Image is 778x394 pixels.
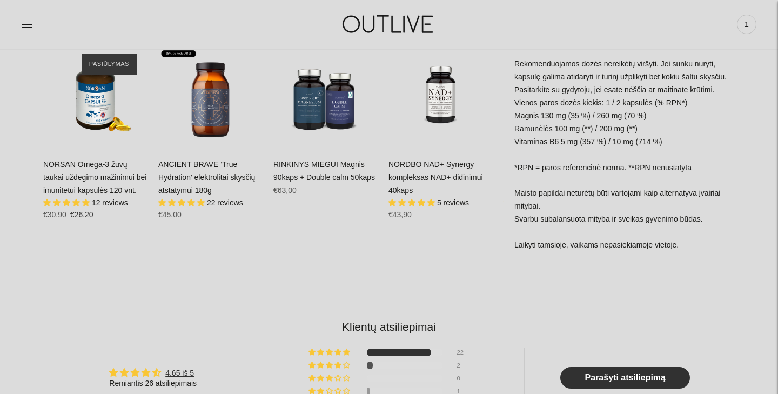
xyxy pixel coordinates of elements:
a: RINKINYS MIEGUI Magnis 90kaps + Double calm 50kaps [273,160,375,182]
div: 85% (22) reviews with 5 star rating [308,349,352,356]
span: 1 [739,17,754,32]
span: €63,00 [273,186,297,195]
span: 4.92 stars [43,198,92,207]
a: ANCIENT BRAVE 'True Hydration' elektrolitai skysčių atstatymui 180g [158,43,263,148]
span: 5 reviews [437,198,469,207]
a: 4.65 iš 5 [165,369,194,377]
div: 22 [457,349,470,356]
s: €30,90 [43,210,66,219]
span: 5.00 stars [388,198,437,207]
a: ANCIENT BRAVE 'True Hydration' elektrolitai skysčių atstatymui 180g [158,160,255,195]
span: €26,20 [70,210,93,219]
a: Parašyti atsiliepimą [560,367,690,389]
div: Average rating is 4.65 stars [109,366,197,379]
span: €43,90 [388,210,412,219]
span: 4.86 stars [158,198,207,207]
div: Remiantis 26 atsiliepimais [109,378,197,389]
a: NORSAN Omega-3 žuvų taukai uždegimo mažinimui bei imunitetui kapsulės 120 vnt. [43,160,146,195]
a: 1 [737,12,756,36]
a: RINKINYS MIEGUI Magnis 90kaps + Double calm 50kaps [273,43,378,148]
div: 2 [457,362,470,369]
a: NORDBO NAD+ Synergy kompleksas NAD+ didinimui 40kaps [388,160,483,195]
span: €45,00 [158,210,182,219]
a: NORSAN Omega-3 žuvų taukai uždegimo mažinimui bei imunitetui kapsulės 120 vnt. [43,43,147,148]
div: 1-2 kapsulės per dieną, geriausia gerti vakare, likus porai valandų iki miego. Rekomenduojamos do... [514,19,735,263]
h2: Klientų atsiliepimai [52,319,726,335]
span: 12 reviews [92,198,128,207]
img: OUTLIVE [321,5,457,43]
span: 22 reviews [207,198,243,207]
div: 8% (2) reviews with 4 star rating [308,362,352,369]
a: NORDBO NAD+ Synergy kompleksas NAD+ didinimui 40kaps [388,43,493,148]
